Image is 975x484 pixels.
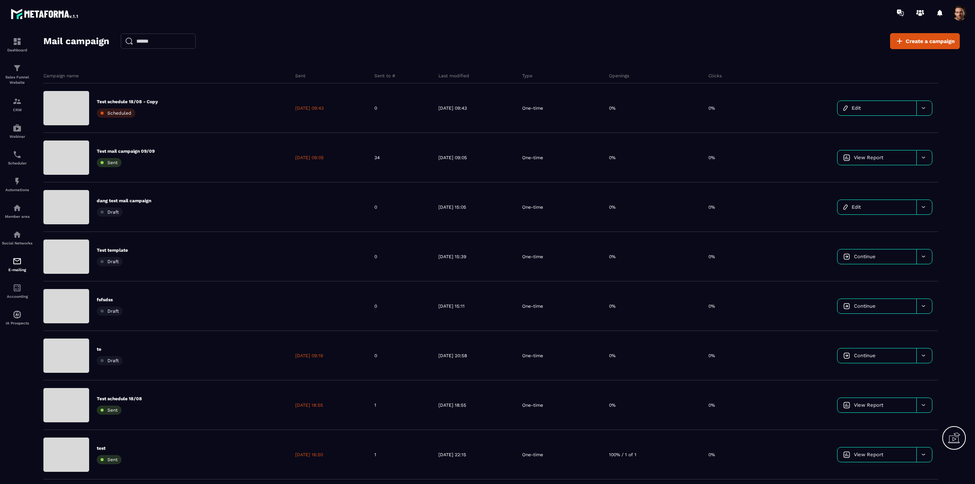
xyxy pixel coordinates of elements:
[522,353,543,359] p: One-time
[2,171,32,198] a: automationsautomationsAutomations
[2,58,32,91] a: formationformationSales Funnel Website
[522,402,543,408] p: One-time
[374,254,377,260] p: 0
[522,73,532,79] p: Type
[295,73,305,79] p: Sent
[13,283,22,292] img: accountant
[838,150,916,165] a: View Report
[374,452,376,458] p: 1
[97,445,121,451] p: test
[2,198,32,224] a: automationsautomationsMember area
[843,303,850,310] img: icon
[2,31,32,58] a: formationformationDashboard
[838,249,916,264] a: Continue
[438,73,469,79] p: Last modified
[374,73,395,79] p: Sent to #
[2,134,32,139] p: Webinar
[374,353,377,359] p: 0
[522,303,543,309] p: One-time
[295,353,323,359] p: [DATE] 09:19
[906,37,955,45] span: Create a campaign
[2,321,32,325] p: IA Prospects
[97,99,158,105] p: Test schedule 18/08 - Copy
[107,160,118,165] span: Sent
[374,303,377,309] p: 0
[854,452,883,457] span: View Report
[609,73,629,79] p: Openings
[708,254,715,260] p: 0%
[43,73,79,79] p: Campaign name
[838,398,916,412] a: View Report
[708,303,715,309] p: 0%
[2,161,32,165] p: Scheduler
[2,294,32,299] p: Accounting
[13,257,22,266] img: email
[97,396,142,402] p: Test schedule 18/08
[854,402,883,408] span: View Report
[2,48,32,52] p: Dashboard
[708,452,715,458] p: 0%
[13,203,22,212] img: automations
[107,407,118,413] span: Sent
[838,447,916,462] a: View Report
[97,297,123,303] p: fsfsdss
[13,177,22,186] img: automations
[438,402,466,408] p: [DATE] 18:55
[295,105,324,111] p: [DATE] 09:43
[854,155,883,160] span: View Report
[13,150,22,159] img: scheduler
[13,37,22,46] img: formation
[97,346,123,352] p: te
[2,214,32,219] p: Member area
[438,155,467,161] p: [DATE] 09:05
[843,154,850,161] img: icon
[13,230,22,239] img: social-network
[708,402,715,408] p: 0%
[609,303,615,309] p: 0%
[374,105,377,111] p: 0
[522,452,543,458] p: One-time
[43,34,109,49] h2: Mail campaign
[2,278,32,304] a: accountantaccountantAccounting
[2,224,32,251] a: social-networksocial-networkSocial Networks
[708,353,715,359] p: 0%
[97,148,155,154] p: Test mail campaign 09/09
[838,348,916,363] a: Continue
[843,204,848,210] img: icon
[609,204,615,210] p: 0%
[852,105,861,111] span: Edit
[609,254,615,260] p: 0%
[97,247,128,253] p: Test template
[843,402,850,409] img: icon
[107,358,119,363] span: Draft
[97,198,151,204] p: dang test mail campaign
[2,144,32,171] a: schedulerschedulerScheduler
[438,105,467,111] p: [DATE] 09:43
[522,155,543,161] p: One-time
[854,303,876,309] span: Continue
[107,308,119,314] span: Draft
[609,353,615,359] p: 0%
[708,105,715,111] p: 0%
[2,268,32,272] p: E-mailing
[374,155,380,161] p: 34
[843,451,850,458] img: icon
[708,155,715,161] p: 0%
[107,110,131,116] span: Scheduled
[609,105,615,111] p: 0%
[609,402,615,408] p: 0%
[2,118,32,144] a: automationsautomationsWebinar
[890,33,960,49] a: Create a campaign
[609,155,615,161] p: 0%
[843,253,850,260] img: icon
[522,105,543,111] p: One-time
[609,452,636,458] p: 100% / 1 of 1
[2,188,32,192] p: Automations
[522,204,543,210] p: One-time
[708,204,715,210] p: 0%
[107,209,119,215] span: Draft
[374,204,377,210] p: 0
[852,204,861,210] span: Edit
[522,254,543,260] p: One-time
[295,402,323,408] p: [DATE] 18:55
